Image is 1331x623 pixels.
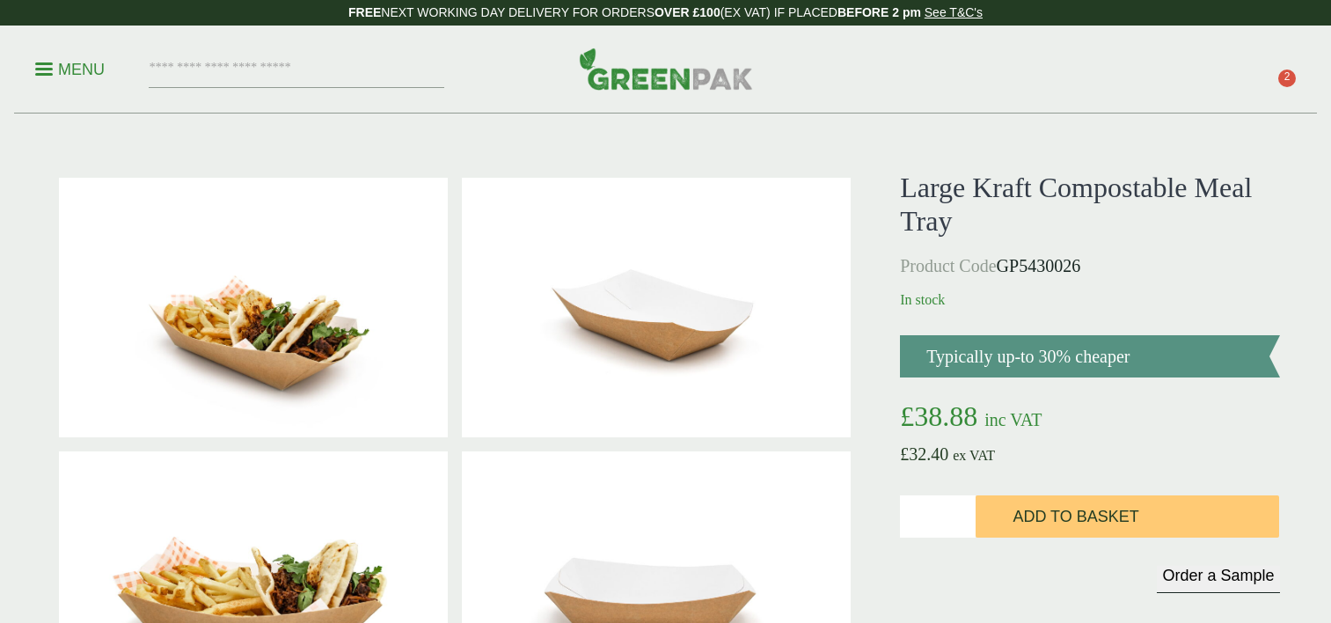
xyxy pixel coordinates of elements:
[900,400,914,432] span: £
[900,400,977,432] bdi: 38.88
[984,410,1042,429] span: inc VAT
[900,256,996,275] span: Product Code
[1013,508,1138,527] span: Add to Basket
[976,495,1279,538] button: Add to Basket
[348,5,381,19] strong: FREE
[900,290,1279,311] p: In stock
[837,5,921,19] strong: BEFORE 2 pm
[1278,70,1296,87] span: 2
[900,171,1279,238] h1: Large Kraft Compostable Meal Tray
[1162,567,1274,584] span: Order a Sample
[655,5,720,19] strong: OVER £100
[579,48,753,90] img: GreenPak Supplies
[900,444,948,464] bdi: 32.40
[925,5,983,19] a: See T&C's
[35,59,105,80] p: Menu
[462,178,851,437] img: IMG_5603
[900,444,909,464] span: £
[900,253,1279,279] p: GP5430026
[953,448,995,463] span: ex VAT
[1157,566,1279,593] button: Order a Sample
[35,59,105,77] a: Menu
[59,178,448,437] img: IMG_5644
